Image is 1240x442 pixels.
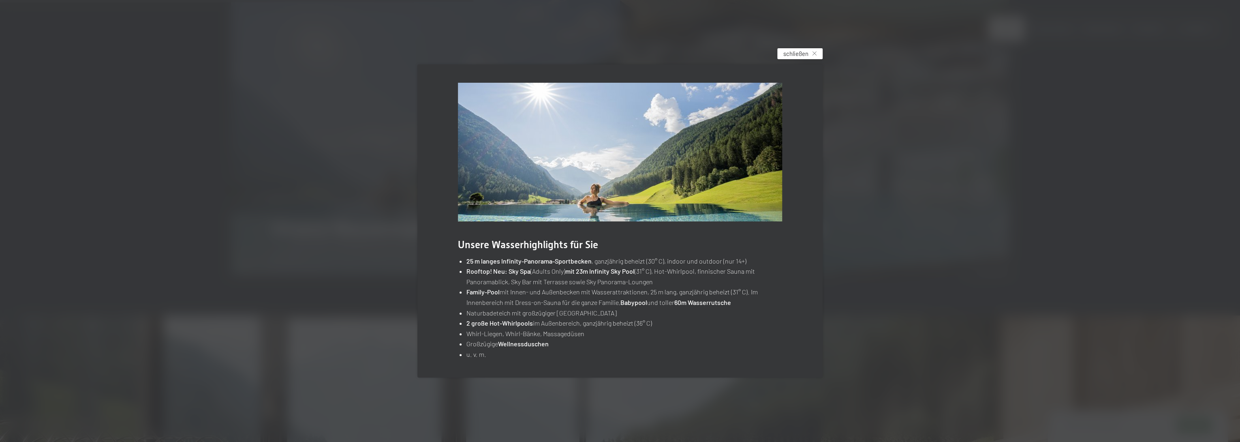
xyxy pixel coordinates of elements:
[783,49,808,58] span: schließen
[466,308,782,318] li: Naturbadeteich mit großzügiger [GEOGRAPHIC_DATA]
[620,298,647,306] strong: Babypool
[466,288,500,296] strong: Family-Pool
[458,83,782,221] img: Wasserträume mit Panoramablick auf die Landschaft
[466,257,592,265] strong: 25 m langes Infinity-Panorama-Sportbecken
[674,298,731,306] strong: 60m Wasserrutsche
[466,267,530,275] strong: Rooftop! Neu: Sky Spa
[466,256,782,266] li: , ganzjährig beheizt (30° C), indoor und outdoor (nur 14+)
[466,266,782,287] li: (Adults Only) (31° C), Hot-Whirlpool, finnischer Sauna mit Panoramablick, Sky Bar mit Terrasse so...
[466,287,782,307] li: mit Innen- und Außenbecken mit Wasserattraktionen, 25 m lang, ganzjährig beheizt (31° C). Im Inne...
[458,239,598,251] span: Unsere Wasserhighlights für Sie
[565,267,635,275] strong: mit 23m Infinity Sky Pool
